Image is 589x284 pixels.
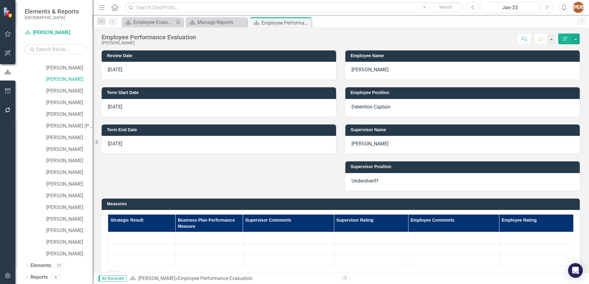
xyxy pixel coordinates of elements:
h3: Supervisor Position [351,164,577,169]
a: [PERSON_NAME] (Patrol) [46,123,92,130]
p: Detention Captain [351,104,574,111]
td: Double-Click to Edit [499,254,573,266]
span: By Scorecard [99,275,127,282]
img: ClearPoint Strategy [3,7,14,18]
a: [PERSON_NAME] [46,157,92,164]
a: [PERSON_NAME] [46,88,92,95]
h3: Term Start Date [107,90,333,95]
td: Double-Click to Edit [243,232,334,243]
span: Search [439,5,452,10]
td: Double-Click to Edit [499,243,573,254]
button: [PERSON_NAME] [573,2,584,13]
p: [PERSON_NAME] [351,140,574,148]
a: [PERSON_NAME] [46,65,92,72]
p: Undersheriff [351,178,574,185]
a: [PERSON_NAME] [46,76,92,83]
td: Double-Click to Edit [334,254,408,266]
a: [PERSON_NAME] [46,111,92,118]
div: » [130,275,336,282]
td: Double-Click to Edit [243,243,334,254]
a: [PERSON_NAME] [138,275,175,281]
td: Double-Click to Edit [243,254,334,266]
td: Double-Click to Edit [499,232,573,243]
a: [PERSON_NAME] [46,227,92,234]
a: [PERSON_NAME] [46,99,92,106]
td: Double-Click to Edit [408,232,499,243]
button: Search [430,3,461,12]
td: Double-Click to Edit [408,254,499,266]
button: Jan-23 [481,2,539,13]
a: [PERSON_NAME] [46,239,92,246]
h3: Measures [107,202,577,206]
h3: Supervisor Name [351,128,577,132]
span: Elements & Reports [25,8,79,15]
a: [PERSON_NAME] [46,216,92,223]
div: 6 [51,275,61,280]
a: [PERSON_NAME] [46,146,92,153]
div: [PERSON_NAME] [102,41,196,45]
a: [PERSON_NAME] [25,29,86,36]
a: Reports [30,274,48,281]
p: [PERSON_NAME] [351,66,574,73]
a: [PERSON_NAME] [46,250,92,258]
a: [PERSON_NAME] [46,181,92,188]
div: 27 [54,263,64,268]
a: [PERSON_NAME] [46,134,92,141]
small: [GEOGRAPHIC_DATA] [25,15,79,20]
h3: Term End Date [107,128,333,132]
td: Double-Click to Edit [334,243,408,254]
a: Employee Evaluation Navigation [123,18,174,26]
td: Double-Click to Edit [408,243,499,254]
div: Employee Performance Evaluation [262,19,310,27]
p: [DATE] [108,104,330,111]
p: [DATE] [108,140,330,148]
input: Search Below... [25,44,86,55]
input: Search ClearPoint... [125,2,463,13]
div: Jan-23 [483,4,537,11]
a: Elements [30,262,51,269]
p: [DATE] [108,66,330,73]
h3: Review Date [107,53,333,58]
a: [PERSON_NAME] [46,192,92,199]
h3: Employee Name [351,53,577,58]
div: Employee Evaluation Navigation [133,18,174,26]
div: Employee Performance Evaluation [178,275,253,281]
a: Manage Reports [187,18,246,26]
a: [PERSON_NAME] [46,204,92,211]
td: Double-Click to Edit [334,232,408,243]
div: Open Intercom Messenger [568,263,583,278]
div: Manage Reports [197,18,246,26]
h3: Employee Position [351,90,577,95]
div: Employee Performance Evaluation [102,34,196,41]
a: [PERSON_NAME] [46,169,92,176]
